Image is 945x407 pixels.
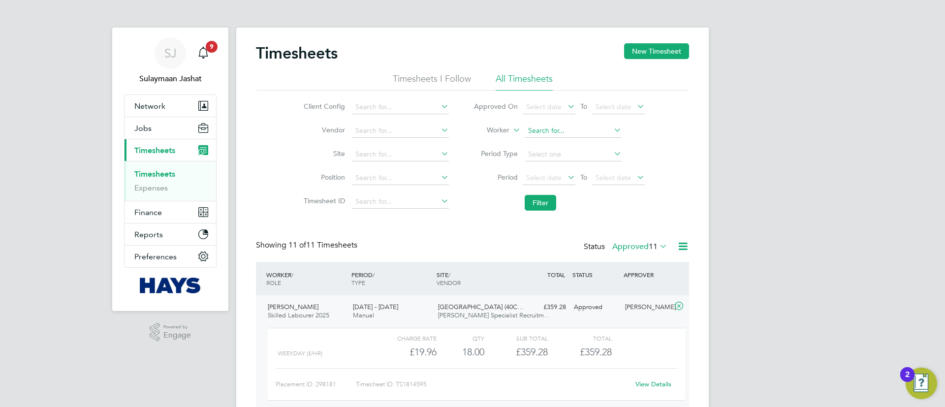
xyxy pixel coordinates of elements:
[448,271,450,279] span: /
[353,303,398,311] span: [DATE] - [DATE]
[438,303,524,311] span: [GEOGRAPHIC_DATA] (40C…
[134,208,162,217] span: Finance
[301,173,345,182] label: Position
[437,332,484,344] div: QTY
[584,240,669,254] div: Status
[349,266,434,291] div: PERIOD
[112,28,228,311] nav: Main navigation
[621,299,672,315] div: [PERSON_NAME]
[124,73,217,85] span: Sulaymaan Jashat
[353,311,374,319] span: Manual
[134,169,175,179] a: Timesheets
[288,240,306,250] span: 11 of
[264,266,349,291] div: WORKER
[612,242,667,251] label: Approved
[256,43,338,63] h2: Timesheets
[301,102,345,111] label: Client Config
[438,311,550,319] span: [PERSON_NAME] Specialist Recruitm…
[473,102,518,111] label: Approved On
[519,299,570,315] div: £359.28
[548,332,611,344] div: Total
[525,195,556,211] button: Filter
[596,173,631,182] span: Select date
[526,102,562,111] span: Select date
[373,344,437,360] div: £19.96
[125,139,216,161] button: Timesheets
[140,278,201,293] img: hays-logo-retina.png
[125,117,216,139] button: Jobs
[496,73,553,91] li: All Timesheets
[276,376,356,392] div: Placement ID: 298181
[150,323,191,342] a: Powered byEngage
[577,100,590,113] span: To
[268,303,318,311] span: [PERSON_NAME]
[437,279,461,286] span: VENDOR
[163,331,191,340] span: Engage
[266,279,281,286] span: ROLE
[580,346,612,358] span: £359.28
[352,171,449,185] input: Search for...
[134,230,163,239] span: Reports
[624,43,689,59] button: New Timesheet
[635,380,671,388] a: View Details
[301,125,345,134] label: Vendor
[373,271,375,279] span: /
[125,161,216,201] div: Timesheets
[352,100,449,114] input: Search for...
[484,344,548,360] div: £359.28
[134,101,165,111] span: Network
[193,37,213,69] a: 9
[268,311,329,319] span: Skilled Labourer 2025
[570,266,621,283] div: STATUS
[288,240,357,250] span: 11 Timesheets
[256,240,359,250] div: Showing
[437,344,484,360] div: 18.00
[134,252,177,261] span: Preferences
[134,124,152,133] span: Jobs
[484,332,548,344] div: Sub Total
[124,278,217,293] a: Go to home page
[525,124,622,138] input: Search for...
[526,173,562,182] span: Select date
[352,124,449,138] input: Search for...
[125,246,216,267] button: Preferences
[473,173,518,182] label: Period
[905,375,910,387] div: 2
[301,149,345,158] label: Site
[125,95,216,117] button: Network
[465,125,509,135] label: Worker
[125,201,216,223] button: Finance
[163,323,191,331] span: Powered by
[393,73,471,91] li: Timesheets I Follow
[134,183,168,192] a: Expenses
[596,102,631,111] span: Select date
[473,149,518,158] label: Period Type
[124,37,217,85] a: SJSulaymaan Jashat
[301,196,345,205] label: Timesheet ID
[621,266,672,283] div: APPROVER
[134,146,175,155] span: Timesheets
[434,266,519,291] div: SITE
[547,271,565,279] span: TOTAL
[649,242,658,251] span: 11
[206,41,218,53] span: 9
[577,171,590,184] span: To
[570,299,621,315] div: Approved
[373,332,437,344] div: Charge rate
[125,223,216,245] button: Reports
[356,376,629,392] div: Timesheet ID: TS1814595
[291,271,293,279] span: /
[164,47,177,60] span: SJ
[278,350,322,357] span: WEEKDAY (£/HR)
[352,148,449,161] input: Search for...
[906,368,937,399] button: Open Resource Center, 2 new notifications
[352,195,449,209] input: Search for...
[525,148,622,161] input: Select one
[351,279,365,286] span: TYPE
